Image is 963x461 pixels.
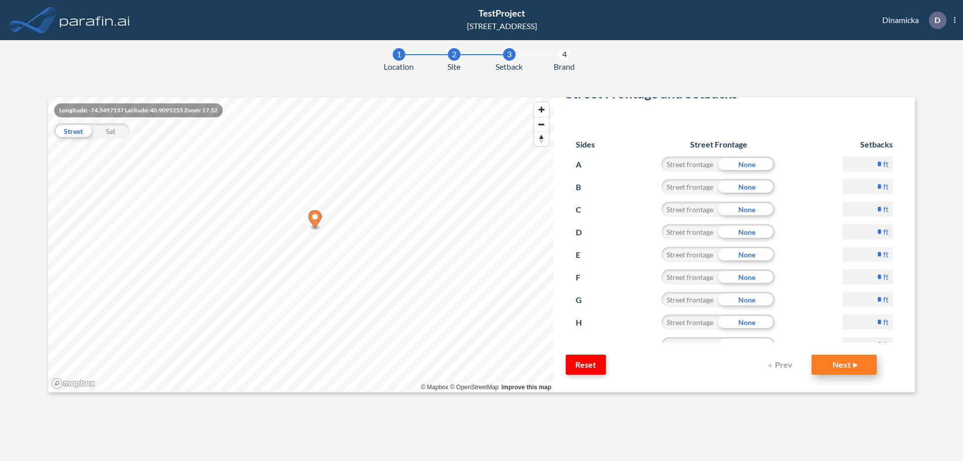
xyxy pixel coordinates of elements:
[58,10,132,30] img: logo
[662,224,718,239] div: Street frontage
[718,337,775,352] div: None
[393,48,405,61] div: 1
[534,131,549,146] button: Reset bearing to north
[576,224,594,240] p: D
[54,103,223,117] div: Longitude: -74.5497137 Latitude: 40.9095255 Zoom: 17.52
[554,61,575,73] span: Brand
[718,202,775,217] div: None
[576,202,594,218] p: C
[883,182,889,192] label: ft
[448,48,460,61] div: 2
[883,294,889,304] label: ft
[883,249,889,259] label: ft
[662,315,718,330] div: Street frontage
[843,139,893,149] h6: Setbacks
[662,292,718,307] div: Street frontage
[576,337,594,353] p: I
[652,139,785,149] h6: Street Frontage
[421,384,448,391] a: Mapbox
[48,97,554,392] canvas: Map
[718,269,775,284] div: None
[761,355,801,375] button: Prev
[534,132,549,146] span: Reset bearing to north
[384,61,414,73] span: Location
[883,272,889,282] label: ft
[718,292,775,307] div: None
[478,8,525,19] span: TestProject
[718,179,775,194] div: None
[867,12,955,29] div: Dinamicka
[662,247,718,262] div: Street frontage
[450,384,499,391] a: OpenStreetMap
[576,139,595,149] h6: Sides
[447,61,460,73] span: Site
[662,269,718,284] div: Street frontage
[883,159,889,169] label: ft
[883,204,889,214] label: ft
[92,123,129,138] div: Sat
[662,337,718,352] div: Street frontage
[534,117,549,131] button: Zoom out
[662,157,718,172] div: Street frontage
[883,317,889,327] label: ft
[503,48,516,61] div: 3
[467,20,537,32] div: [STREET_ADDRESS]
[718,224,775,239] div: None
[883,340,889,350] label: ft
[718,247,775,262] div: None
[718,315,775,330] div: None
[576,157,594,173] p: A
[534,102,549,117] button: Zoom in
[576,179,594,195] p: B
[54,123,92,138] div: Street
[576,292,594,308] p: G
[308,210,322,231] div: Map marker
[812,355,877,375] button: Next
[558,48,571,61] div: 4
[662,179,718,194] div: Street frontage
[576,247,594,263] p: E
[576,315,594,331] p: H
[883,227,889,237] label: ft
[51,378,95,389] a: Mapbox homepage
[718,157,775,172] div: None
[662,202,718,217] div: Street frontage
[496,61,523,73] span: Setback
[934,16,940,25] p: D
[576,269,594,285] p: F
[566,355,606,375] button: Reset
[502,384,551,391] a: Improve this map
